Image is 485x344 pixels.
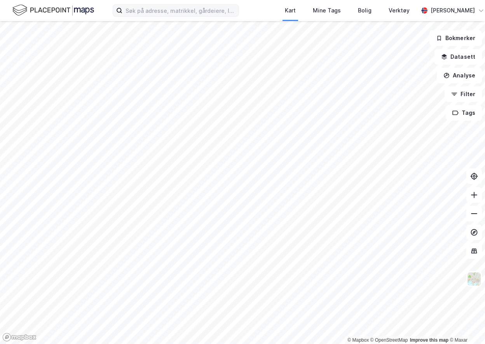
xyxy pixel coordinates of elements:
[446,307,485,344] div: Kontrollprogram for chat
[431,6,475,15] div: [PERSON_NAME]
[467,272,482,286] img: Z
[313,6,341,15] div: Mine Tags
[358,6,372,15] div: Bolig
[410,337,448,343] a: Improve this map
[429,30,482,46] button: Bokmerker
[370,337,408,343] a: OpenStreetMap
[285,6,296,15] div: Kart
[2,333,37,342] a: Mapbox homepage
[437,68,482,83] button: Analyse
[446,307,485,344] iframe: Chat Widget
[445,86,482,102] button: Filter
[389,6,410,15] div: Verktøy
[347,337,369,343] a: Mapbox
[12,4,94,17] img: logo.f888ab2527a4732fd821a326f86c7f29.svg
[122,5,239,16] input: Søk på adresse, matrikkel, gårdeiere, leietakere eller personer
[434,49,482,65] button: Datasett
[446,105,482,121] button: Tags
